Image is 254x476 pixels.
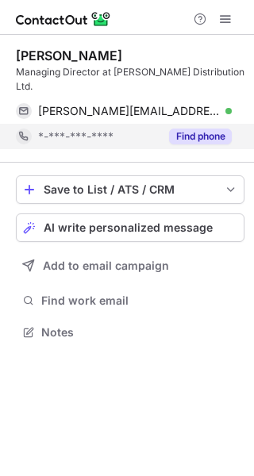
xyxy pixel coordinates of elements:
[38,104,220,118] span: [PERSON_NAME][EMAIL_ADDRESS][DOMAIN_NAME]
[16,213,244,242] button: AI write personalized message
[16,290,244,312] button: Find work email
[43,259,169,272] span: Add to email campaign
[44,183,217,196] div: Save to List / ATS / CRM
[41,325,238,340] span: Notes
[16,10,111,29] img: ContactOut v5.3.10
[44,221,213,234] span: AI write personalized message
[169,129,232,144] button: Reveal Button
[16,175,244,204] button: save-profile-one-click
[16,48,122,63] div: [PERSON_NAME]
[16,251,244,280] button: Add to email campaign
[41,294,238,308] span: Find work email
[16,321,244,344] button: Notes
[16,65,244,94] div: Managing Director at [PERSON_NAME] Distribution Ltd.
